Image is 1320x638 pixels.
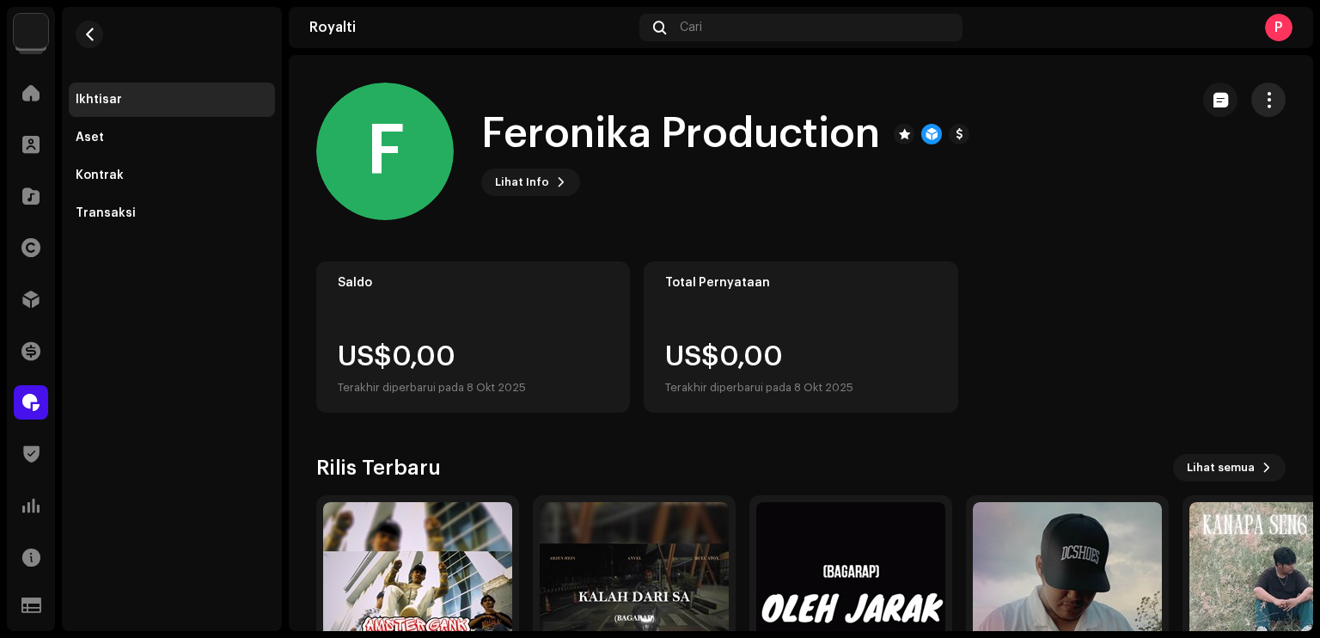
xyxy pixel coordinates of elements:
span: Cari [680,21,702,34]
re-m-nav-item: Kontrak [69,158,275,193]
div: Kontrak [76,169,124,182]
div: Transaksi [76,206,136,220]
re-m-nav-item: Aset [69,120,275,155]
button: Lihat semua [1173,454,1286,482]
div: F [316,83,454,220]
span: Lihat Info [495,165,549,199]
div: Terakhir diperbarui pada 8 Okt 2025 [338,377,526,398]
div: Terakhir diperbarui pada 8 Okt 2025 [665,377,853,398]
re-o-card-value: Total Pernyataan [644,261,957,413]
div: P [1265,14,1292,41]
re-m-nav-item: Transaksi [69,196,275,230]
span: Lihat semua [1187,451,1255,485]
div: Ikhtisar [76,93,122,107]
div: Aset [76,131,104,144]
div: Saldo [338,276,608,290]
div: Royalti [309,21,632,34]
div: Total Pernyataan [665,276,936,290]
h3: Rilis Terbaru [316,454,441,482]
re-m-nav-item: Ikhtisar [69,83,275,117]
img: 64f15ab7-a28a-4bb5-a164-82594ec98160 [14,14,48,48]
button: Lihat Info [481,169,580,196]
re-o-card-value: Saldo [316,261,630,413]
h1: Feronika Production [481,107,880,162]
